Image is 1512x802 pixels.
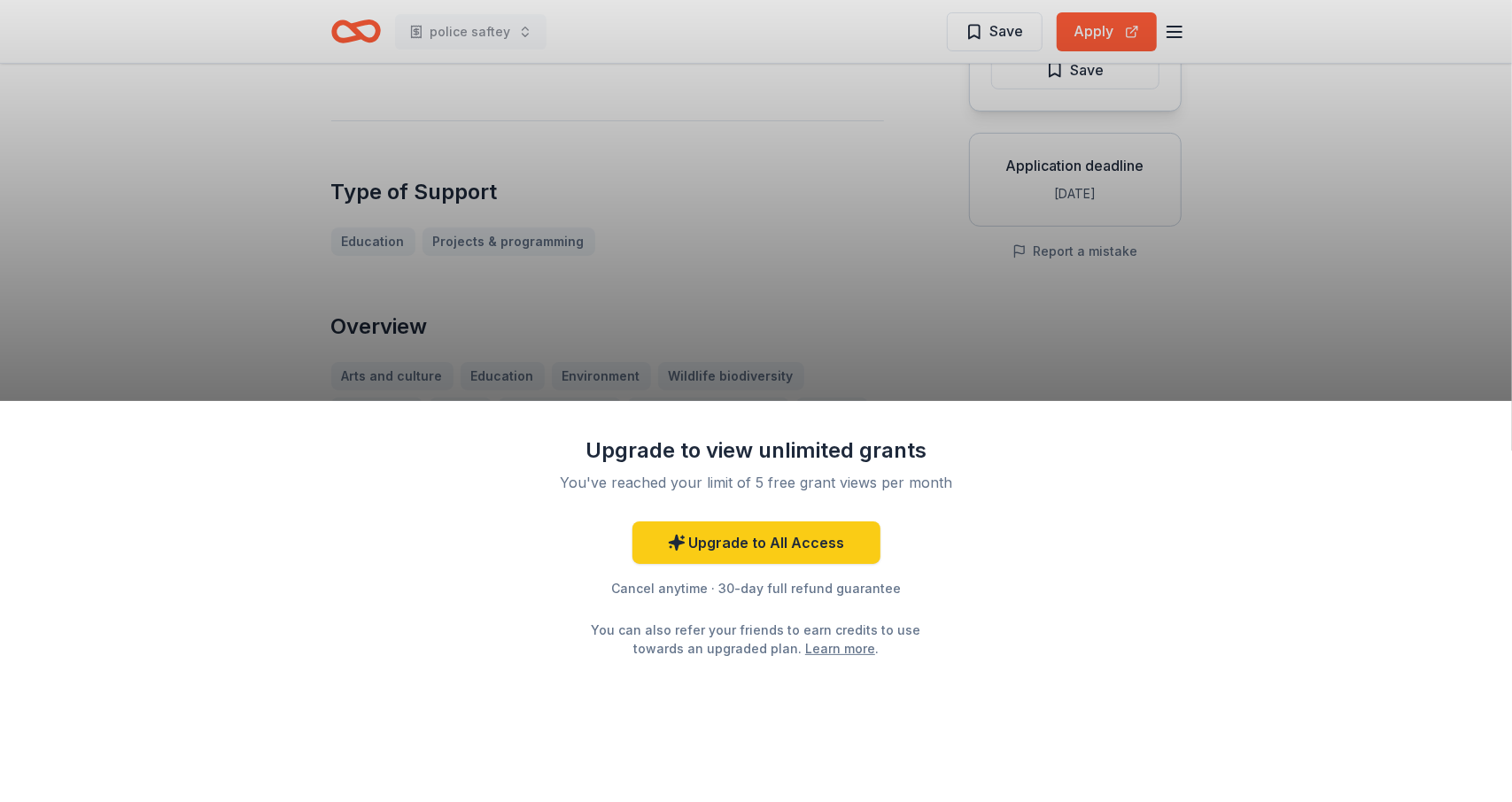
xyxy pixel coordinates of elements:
[805,639,875,658] a: Learn more
[526,578,987,599] div: Cancel anytime · 30-day full refund guarantee
[576,621,937,658] div: You can also refer your friends to earn credits to use towards an upgraded plan. .
[547,472,965,493] div: You've reached your limit of 5 free grant views per month
[632,521,880,564] a: Upgrade to All Access
[526,436,987,465] div: Upgrade to view unlimited grants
